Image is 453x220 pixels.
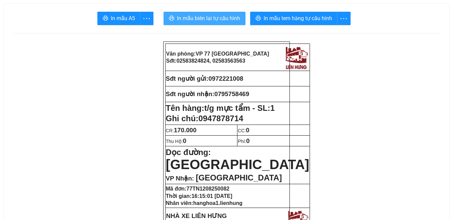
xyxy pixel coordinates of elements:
span: Ghi chú: [166,114,243,123]
span: 0795758469 [214,90,249,97]
span: printer [103,15,108,22]
button: more [337,12,351,25]
span: 0 [246,127,249,134]
span: CC: [238,128,250,133]
strong: Sđt: [166,58,245,64]
span: 0947878714 [198,114,243,123]
span: [GEOGRAPHIC_DATA] [166,157,309,172]
strong: Nhân viên: [166,200,242,206]
button: more [140,12,153,25]
strong: Mã đơn: [166,186,230,192]
span: 0 [183,137,186,144]
span: hanghoa1.lienhung [193,200,242,206]
span: VP 77 [GEOGRAPHIC_DATA] [196,51,269,57]
strong: Thời gian: [166,193,232,199]
span: printer [169,15,174,22]
strong: Dọc đường: [166,148,309,171]
span: Phí: [238,139,250,144]
span: printer [256,15,261,22]
button: printerIn mẫu biên lai tự cấu hình [164,12,245,25]
span: 77TN1208250082 [186,186,229,192]
span: VP Nhận: [166,175,194,182]
span: 16:15:01 [DATE] [191,193,232,199]
button: printerIn mẫu A5 [97,12,140,25]
strong: Văn phòng: [166,51,269,57]
span: 170.000 [174,127,196,134]
span: 0972221008 [209,75,243,82]
span: 0 [246,137,250,144]
span: more [140,14,153,23]
span: 1 [270,103,275,113]
button: printerIn mẫu tem hàng tự cấu hình [250,12,337,25]
span: [GEOGRAPHIC_DATA] [196,173,282,182]
span: In mẫu tem hàng tự cấu hình [264,14,332,22]
span: Thu Hộ: [166,139,186,144]
span: In mẫu biên lai tự cấu hình [177,14,240,22]
strong: Sđt người nhận: [166,90,215,97]
span: more [337,14,350,23]
strong: NHÀ XE LIÊN HƯNG [166,212,227,219]
strong: Tên hàng: [166,103,275,113]
span: CR: [166,128,197,133]
span: 02583824824, 02583563563 [177,58,245,64]
span: In mẫu A5 [111,14,135,22]
img: logo [283,45,309,70]
strong: Sđt người gửi: [166,75,209,82]
span: t/g mực tẩm - SL: [204,103,275,113]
